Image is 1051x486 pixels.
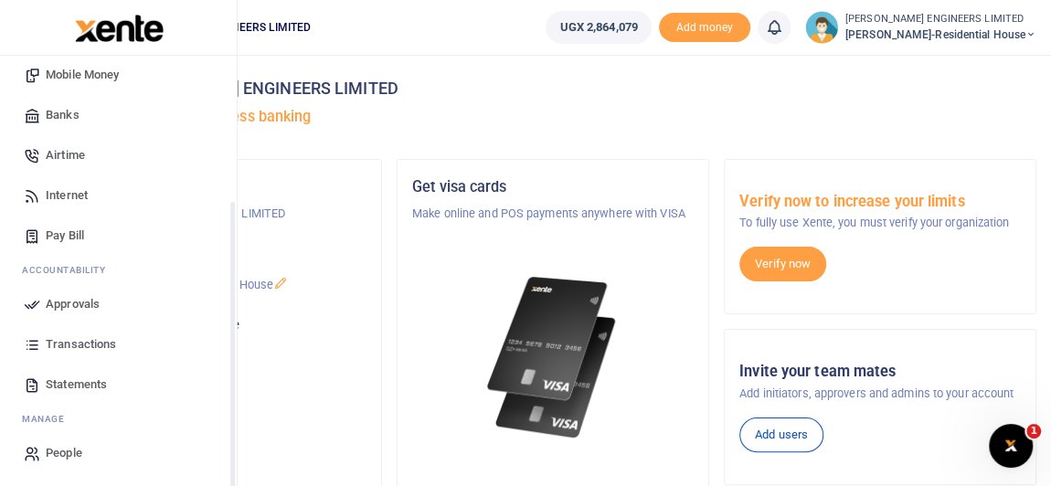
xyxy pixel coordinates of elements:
span: Add money [659,13,750,43]
span: 1 [1026,424,1041,438]
span: Transactions [46,335,116,354]
a: Banks [15,95,222,135]
a: Add users [739,417,823,452]
a: People [15,433,222,473]
span: UGX 2,864,079 [559,18,637,37]
span: Pay Bill [46,227,84,245]
li: M [15,405,222,433]
p: To fully use Xente, you must verify your organization [739,214,1021,232]
a: UGX 2,864,079 [546,11,651,44]
span: Internet [46,186,88,205]
img: profile-user [805,11,838,44]
h4: Hello [PERSON_NAME] ENGINEERS LIMITED [69,79,1036,99]
h5: Invite your team mates [739,363,1021,381]
img: logo-large [75,15,164,42]
span: Airtime [46,146,85,164]
a: Pay Bill [15,216,222,256]
span: Statements [46,375,107,394]
span: Mobile Money [46,66,119,84]
a: Statements [15,364,222,405]
a: Add money [659,19,750,33]
a: Approvals [15,284,222,324]
span: countability [36,263,105,277]
iframe: Intercom live chat [989,424,1033,468]
p: Add initiators, approvers and admins to your account [739,385,1021,403]
li: Wallet ballance [538,11,658,44]
p: Make online and POS payments anywhere with VISA [412,205,694,223]
span: Banks [46,106,80,124]
span: Approvals [46,295,100,313]
a: profile-user [PERSON_NAME] ENGINEERS LIMITED [PERSON_NAME]-Residential House [805,11,1036,44]
a: Internet [15,175,222,216]
a: Verify now [739,247,826,281]
a: Mobile Money [15,55,222,95]
span: People [46,444,82,462]
h5: Get visa cards [412,178,694,196]
h5: Verify now to increase your limits [739,193,1021,211]
span: anage [31,412,65,426]
a: Airtime [15,135,222,175]
li: Toup your wallet [659,13,750,43]
span: [PERSON_NAME]-Residential House [845,26,1036,43]
a: logo-small logo-large logo-large [73,20,164,34]
img: xente-_physical_cards.png [483,267,623,448]
a: Transactions [15,324,222,364]
h5: Welcome to better business banking [69,108,1036,126]
small: [PERSON_NAME] ENGINEERS LIMITED [845,12,1036,27]
li: Ac [15,256,222,284]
